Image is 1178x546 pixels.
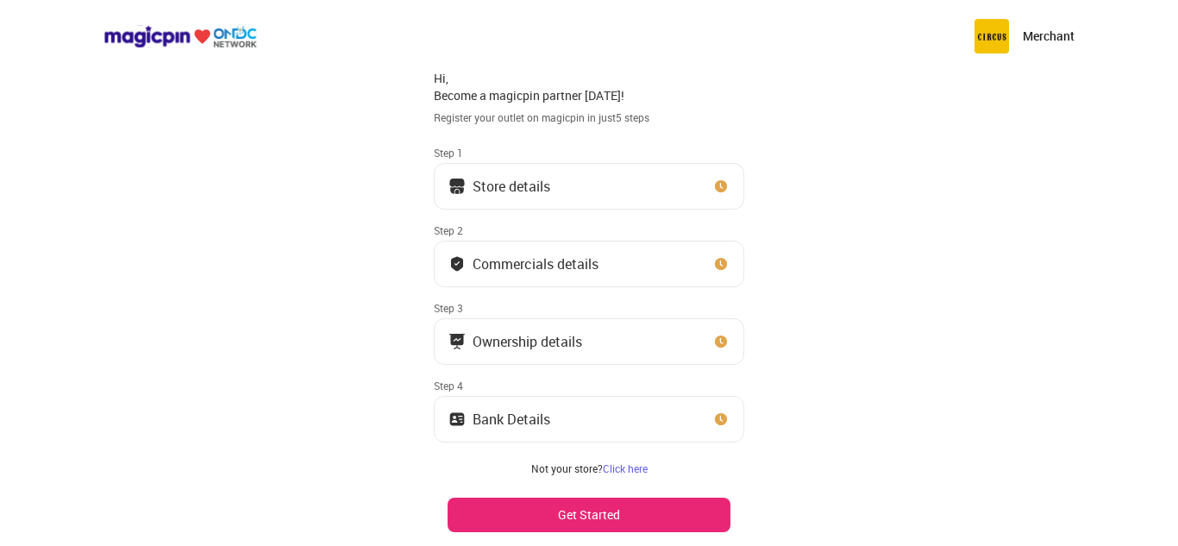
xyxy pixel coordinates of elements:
img: ondc-logo-new-small.8a59708e.svg [103,25,257,48]
img: commercials_icon.983f7837.svg [448,333,466,350]
a: Click here [603,461,648,475]
img: ownership_icon.37569ceb.svg [448,411,466,428]
button: Get Started [448,498,730,532]
img: clock_icon_new.67dbf243.svg [712,411,730,428]
img: storeIcon.9b1f7264.svg [448,178,466,195]
div: Hi, Become a magicpin partner [DATE]! [434,70,744,104]
div: Ownership details [473,337,582,346]
div: Register your outlet on magicpin in just 5 steps [434,110,744,125]
div: Step 1 [434,146,744,160]
span: Not your store? [531,461,603,475]
div: Step 3 [434,301,744,315]
button: Ownership details [434,318,744,365]
div: Bank Details [473,415,550,424]
div: Step 4 [434,379,744,392]
img: circus.b677b59b.png [974,19,1009,53]
img: bank_details_tick.fdc3558c.svg [448,255,466,273]
button: Bank Details [434,396,744,442]
button: Commercials details [434,241,744,287]
div: Store details [473,182,550,191]
img: clock_icon_new.67dbf243.svg [712,255,730,273]
p: Merchant [1023,28,1075,45]
button: Store details [434,163,744,210]
div: Commercials details [473,260,598,268]
div: Step 2 [434,223,744,237]
img: clock_icon_new.67dbf243.svg [712,333,730,350]
img: clock_icon_new.67dbf243.svg [712,178,730,195]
